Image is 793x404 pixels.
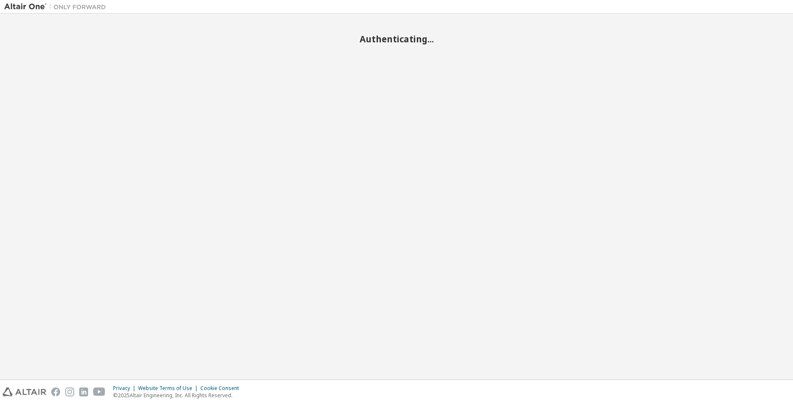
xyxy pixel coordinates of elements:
[65,387,74,396] img: instagram.svg
[200,385,244,392] div: Cookie Consent
[4,3,110,11] img: Altair One
[93,387,105,396] img: youtube.svg
[3,387,46,396] img: altair_logo.svg
[113,392,244,399] p: © 2025 Altair Engineering, Inc. All Rights Reserved.
[4,33,789,44] h2: Authenticating...
[79,387,88,396] img: linkedin.svg
[51,387,60,396] img: facebook.svg
[113,385,138,392] div: Privacy
[138,385,200,392] div: Website Terms of Use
